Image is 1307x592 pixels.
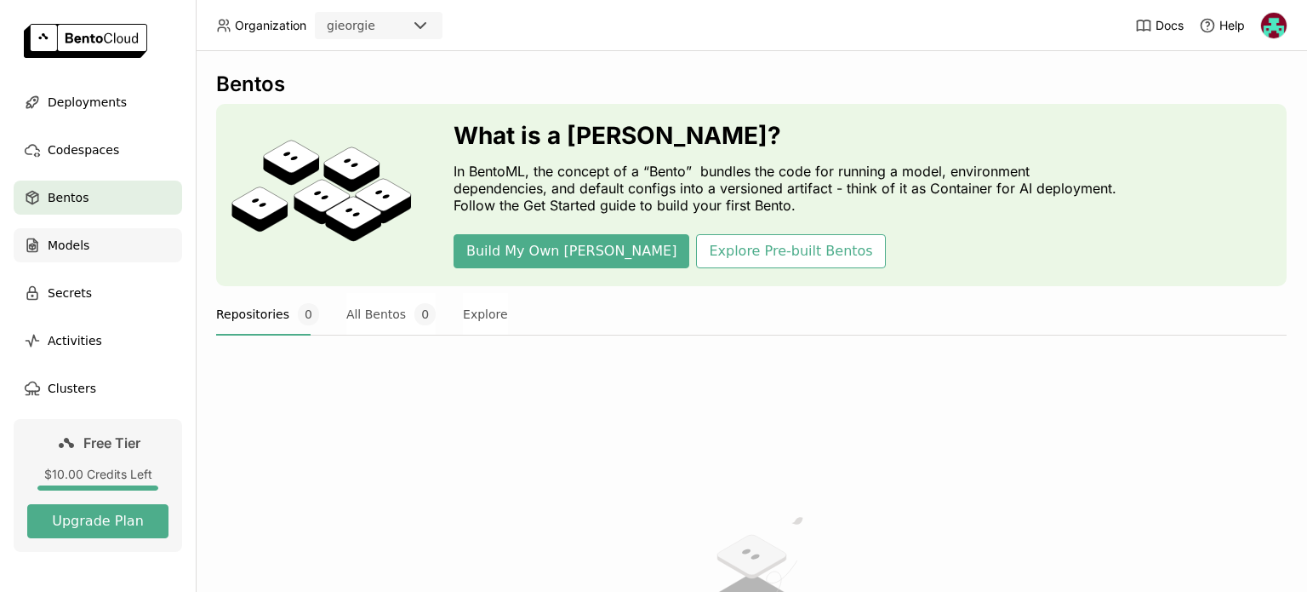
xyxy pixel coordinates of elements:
span: Free Tier [83,434,140,451]
img: logo [24,24,147,58]
span: Models [48,235,89,256]
div: gieorgie [327,17,375,34]
a: Deployments [14,85,182,119]
img: cover onboarding [230,139,413,251]
span: Bentos [48,187,88,208]
input: Selected gieorgie. [377,18,379,35]
button: All Bentos [346,293,436,336]
a: Free Tier$10.00 Credits LeftUpgrade Plan [14,419,182,552]
span: Secrets [48,283,92,303]
div: Help [1199,17,1245,34]
button: Build My Own [PERSON_NAME] [454,234,689,268]
span: Codespaces [48,140,119,160]
button: Explore Pre-built Bentos [696,234,885,268]
a: Secrets [14,276,182,310]
div: Bentos [216,72,1287,97]
p: In BentoML, the concept of a “Bento” bundles the code for running a model, environment dependenci... [454,163,1126,214]
img: Gieorgie Kharismatik Kosasih [1261,13,1287,38]
button: Upgrade Plan [27,504,168,538]
button: Repositories [216,293,319,336]
span: Clusters [48,378,96,399]
span: 0 [414,303,436,325]
div: $10.00 Credits Left [27,467,168,482]
span: Deployments [48,92,127,112]
a: Models [14,228,182,262]
a: Activities [14,324,182,358]
span: Help [1219,18,1245,33]
span: Activities [48,330,102,351]
a: Codespaces [14,133,182,167]
button: Explore [463,293,508,336]
span: Docs [1156,18,1184,33]
a: Bentos [14,181,182,215]
h3: What is a [PERSON_NAME]? [454,122,1126,149]
span: Organization [235,18,306,33]
a: Docs [1135,17,1184,34]
span: 0 [298,303,319,325]
a: Clusters [14,371,182,405]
